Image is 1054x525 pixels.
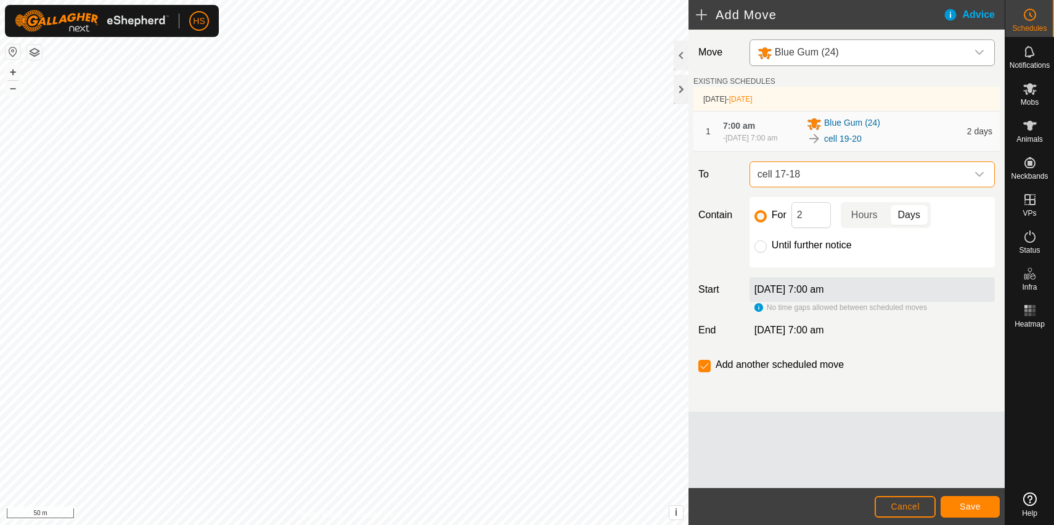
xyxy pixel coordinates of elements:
[807,131,822,146] img: To
[943,7,1005,22] div: Advice
[1011,173,1048,180] span: Neckbands
[960,502,981,511] span: Save
[675,507,677,518] span: i
[693,76,775,87] label: EXISTING SCHEDULES
[891,502,920,511] span: Cancel
[15,10,169,32] img: Gallagher Logo
[754,325,824,335] span: [DATE] 7:00 am
[772,210,786,220] label: For
[1023,210,1036,217] span: VPs
[693,323,745,338] label: End
[723,121,755,131] span: 7:00 am
[967,40,992,65] div: dropdown trigger
[703,95,727,104] span: [DATE]
[1019,246,1040,254] span: Status
[1005,487,1054,522] a: Help
[851,208,878,222] span: Hours
[875,496,936,518] button: Cancel
[824,132,862,145] a: cell 19-20
[6,65,20,79] button: +
[693,161,745,187] label: To
[6,44,20,59] button: Reset Map
[696,7,943,22] h2: Add Move
[1012,25,1047,32] span: Schedules
[193,15,205,28] span: HS
[723,132,777,144] div: -
[6,81,20,96] button: –
[729,95,753,104] span: [DATE]
[669,506,683,519] button: i
[1021,99,1039,106] span: Mobs
[824,116,880,131] span: Blue Gum (24)
[1015,320,1045,328] span: Heatmap
[727,95,753,104] span: -
[725,134,777,142] span: [DATE] 7:00 am
[27,45,42,60] button: Map Layers
[716,360,844,370] label: Add another scheduled move
[753,40,967,65] span: Blue Gum
[772,240,852,250] label: Until further notice
[767,303,927,312] span: No time gaps allowed between scheduled moves
[356,509,393,520] a: Contact Us
[693,39,745,66] label: Move
[706,126,711,136] span: 1
[967,162,992,187] div: dropdown trigger
[1022,283,1037,291] span: Infra
[753,162,967,187] span: cell 17-18
[693,208,745,222] label: Contain
[1022,510,1037,517] span: Help
[754,284,824,295] label: [DATE] 7:00 am
[693,282,745,297] label: Start
[295,509,341,520] a: Privacy Policy
[775,47,839,57] span: Blue Gum (24)
[967,126,992,136] span: 2 days
[1016,136,1043,143] span: Animals
[1010,62,1050,69] span: Notifications
[898,208,920,222] span: Days
[941,496,1000,518] button: Save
